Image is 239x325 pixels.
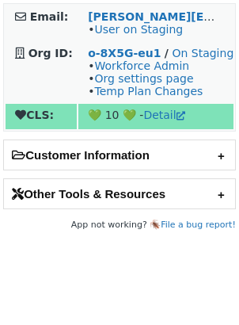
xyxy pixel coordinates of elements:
[165,47,169,59] strong: /
[94,23,183,36] a: User on Staging
[161,220,236,230] a: File a bug report!
[78,104,233,129] td: 💚 10 💚 -
[94,85,203,97] a: Temp Plan Changes
[143,109,184,121] a: Detail
[4,140,235,170] h2: Customer Information
[3,217,236,233] footer: App not working? 🪳
[94,59,189,72] a: Workforce Admin
[4,179,235,208] h2: Other Tools & Resources
[30,10,69,23] strong: Email:
[88,23,183,36] span: •
[15,109,54,121] strong: CLS:
[94,72,193,85] a: Org settings page
[28,47,73,59] strong: Org ID:
[88,59,203,97] span: • • •
[172,47,233,59] a: On Staging
[88,47,161,59] a: o-8X5G-eu1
